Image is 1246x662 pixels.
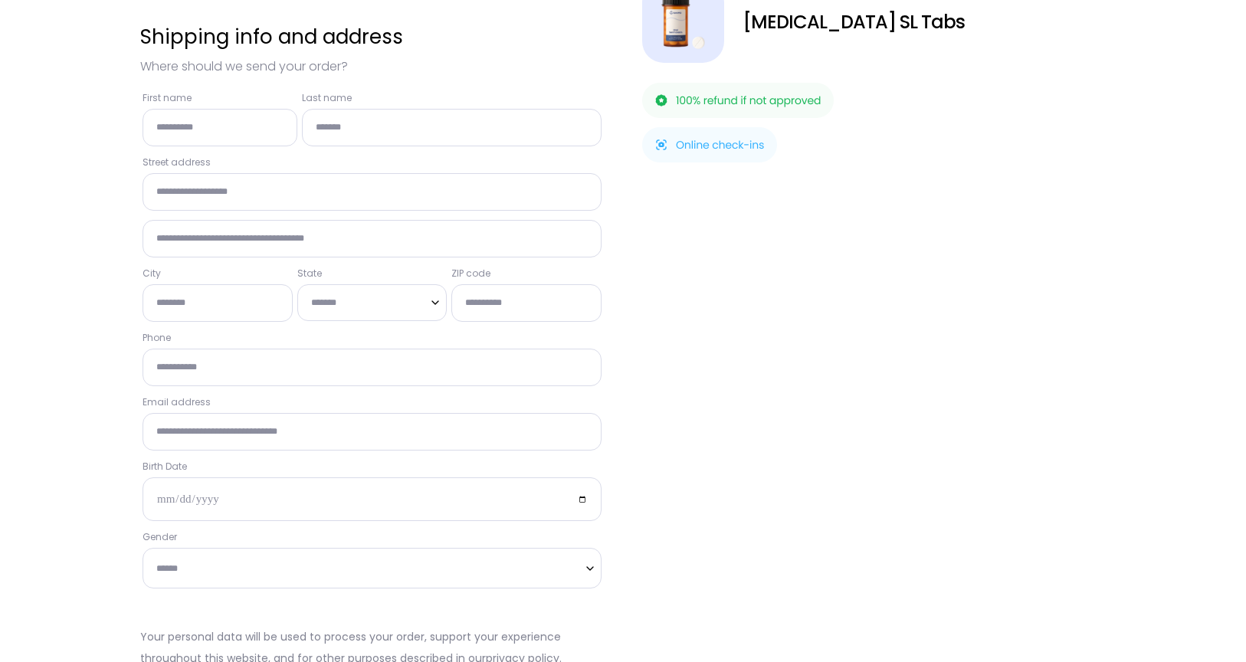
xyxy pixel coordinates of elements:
[143,331,602,345] label: Phone
[451,267,602,280] label: ZIP code
[143,530,602,544] label: Gender
[143,395,602,409] label: Email address
[642,83,834,118] img: 100% refund if not approved
[743,11,1106,33] div: [MEDICAL_DATA] SL Tabs
[143,460,602,474] label: Birth Date
[143,91,297,105] label: First name
[302,91,602,105] label: Last name
[140,56,604,77] p: Where should we send your order?
[143,156,602,169] label: Street address
[297,267,448,280] label: State
[143,267,293,280] label: City
[140,18,604,56] h3: Shipping info and address
[642,127,777,162] img: Online check-ins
